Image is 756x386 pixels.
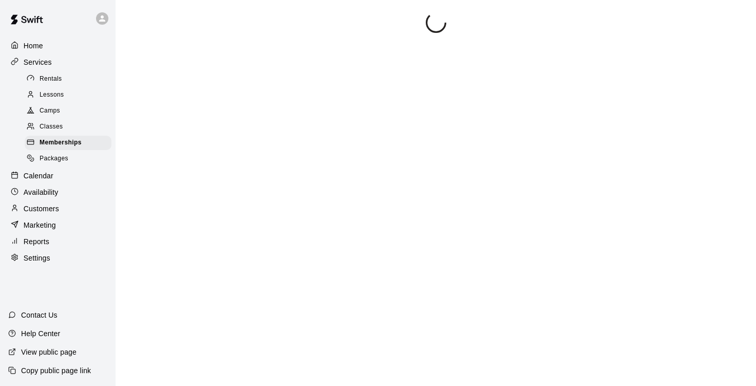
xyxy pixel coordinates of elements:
p: Help Center [21,328,60,339]
div: Classes [25,120,111,134]
p: Home [24,41,43,51]
a: Classes [25,119,116,135]
a: Camps [25,103,116,119]
a: Services [8,54,107,70]
a: Memberships [25,135,116,151]
span: Camps [40,106,60,116]
a: Lessons [25,87,116,103]
span: Lessons [40,90,64,100]
div: Memberships [25,136,111,150]
p: Reports [24,236,49,247]
span: Rentals [40,74,62,84]
a: Customers [8,201,107,216]
div: Lessons [25,88,111,102]
p: Copy public page link [21,365,91,376]
a: Reports [8,234,107,249]
a: Home [8,38,107,53]
div: Packages [25,152,111,166]
div: Rentals [25,72,111,86]
a: Packages [25,151,116,167]
a: Marketing [8,217,107,233]
p: Settings [24,253,50,263]
div: Camps [25,104,111,118]
p: Calendar [24,171,53,181]
p: Marketing [24,220,56,230]
span: Packages [40,154,68,164]
p: View public page [21,347,77,357]
a: Settings [8,250,107,266]
p: Services [24,57,52,67]
p: Availability [24,187,59,197]
a: Calendar [8,168,107,183]
a: Rentals [25,71,116,87]
span: Memberships [40,138,82,148]
p: Customers [24,204,59,214]
p: Contact Us [21,310,58,320]
span: Classes [40,122,63,132]
a: Availability [8,185,107,200]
